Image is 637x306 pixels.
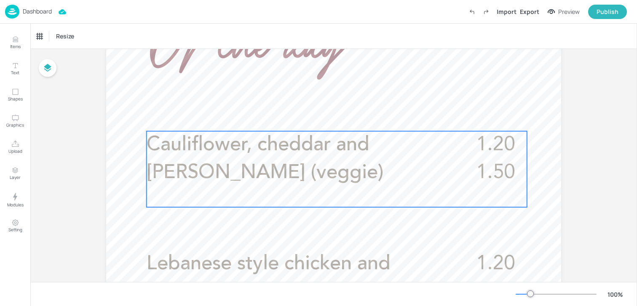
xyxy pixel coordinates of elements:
[54,32,76,41] span: Resize
[23,8,52,14] p: Dashboard
[147,135,383,183] span: Cauliflower, cheddar and [PERSON_NAME] (veggie)
[558,7,580,16] div: Preview
[479,5,493,19] label: Redo (Ctrl + Y)
[588,5,627,19] button: Publish
[5,5,19,19] img: logo-86c26b7e.jpg
[520,7,539,16] div: Export
[543,5,585,18] button: Preview
[476,135,515,183] span: 1.20 1.50
[605,290,625,299] div: 100 %
[597,7,618,16] div: Publish
[147,254,391,302] span: Lebanese style chicken and chickpea soup (non-halal)
[497,7,517,16] div: Import
[476,254,515,302] span: 1.20 1.50
[465,5,479,19] label: Undo (Ctrl + Z)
